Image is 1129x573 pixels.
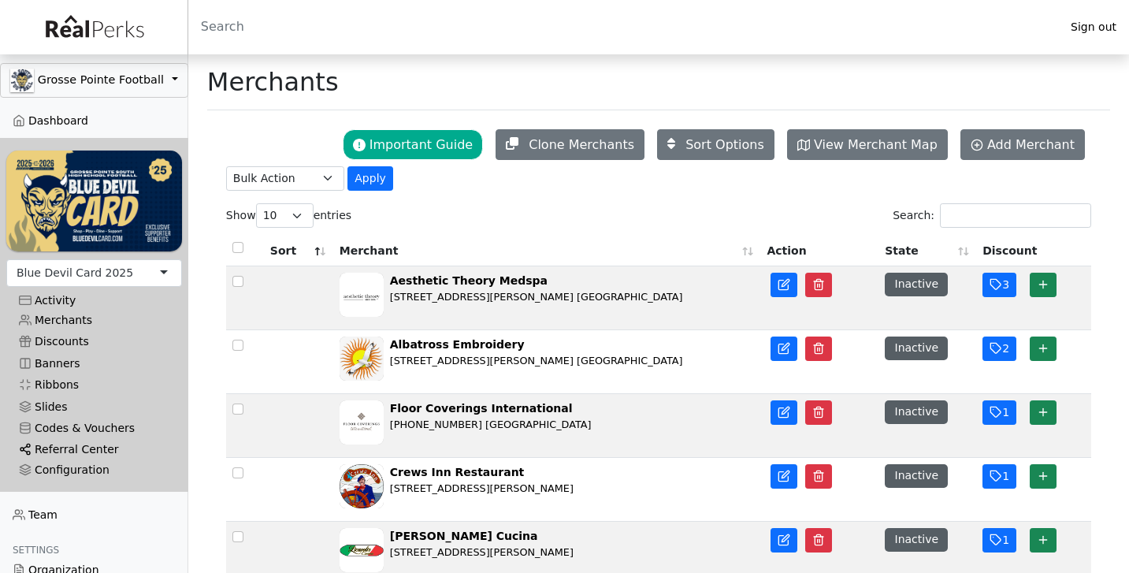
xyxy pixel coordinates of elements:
[657,129,774,160] button: Sort Options
[340,464,755,515] a: Crews Inn Restaurant [STREET_ADDRESS][PERSON_NAME]
[814,137,938,152] span: View Merchant Map
[340,528,384,572] img: XP3k2n7D9SarOm6wWceSZ82rROrsUwJFYIHxt625.jpg
[340,464,384,508] img: 5NwYGiarg57GJcC4qSFZYzQQx4SbxwmXg3PFEnFX.png
[1058,17,1129,38] a: Sign out
[960,129,1085,160] a: Add Merchant
[188,8,1058,46] input: Search
[878,233,976,266] th: State: activate to sort column ascending
[340,337,384,381] img: y9myRDWFk3Trh2oskp33SzQrDpG210x8IXJha352.jpg
[37,9,150,45] img: real_perks_logo-01.svg
[6,310,182,331] a: Merchants
[226,166,344,191] select: .form-select-sm example
[19,463,169,477] div: Configuration
[787,129,948,160] a: View Merchant Map
[685,137,764,152] span: Sort Options
[264,233,333,266] th: Sort: activate to sort column descending
[529,137,634,152] span: Clone Merchants
[940,203,1091,228] input: Search:
[885,400,948,423] button: Inactive
[390,417,592,432] div: [PHONE_NUMBER] [GEOGRAPHIC_DATA]
[496,129,644,160] button: Clone Merchants
[390,289,683,304] div: [STREET_ADDRESS][PERSON_NAME] [GEOGRAPHIC_DATA]
[226,203,351,228] label: Show entries
[6,353,182,374] a: Banners
[6,439,182,460] a: Referral Center
[390,273,683,289] div: Aesthetic Theory Medspa
[982,273,1016,297] button: 3
[390,545,574,560] div: [STREET_ADDRESS][PERSON_NAME]
[885,528,948,551] button: Inactive
[340,273,384,317] img: rT68sBaw8aPE85LadKvNM4RMuXDdD6E9jeonjBUi.jpg
[10,69,34,92] img: GAa1zriJJmkmu1qRtUwg8x1nQwzlKm3DoqW9UgYl.jpg
[6,151,182,251] img: WvZzOez5OCqmO91hHZfJL7W2tJ07LbGMjwPPNJwI.png
[982,337,1016,361] button: 2
[982,400,1016,425] button: 1
[893,203,1091,228] label: Search:
[390,353,683,368] div: [STREET_ADDRESS][PERSON_NAME] [GEOGRAPHIC_DATA]
[340,273,755,323] a: Aesthetic Theory Medspa [STREET_ADDRESS][PERSON_NAME] [GEOGRAPHIC_DATA]
[6,396,182,417] a: Slides
[343,129,483,160] button: Important Guide
[340,400,755,451] a: Floor Coverings International [PHONE_NUMBER] [GEOGRAPHIC_DATA]
[390,400,592,417] div: Floor Coverings International
[19,294,169,307] div: Activity
[207,67,339,97] h1: Merchants
[256,203,314,228] select: Showentries
[390,337,683,353] div: Albatross Embroidery
[976,233,1091,266] th: Discount
[982,528,1016,553] button: 1
[340,337,755,387] a: Albatross Embroidery [STREET_ADDRESS][PERSON_NAME] [GEOGRAPHIC_DATA]
[885,464,948,487] button: Inactive
[390,464,574,481] div: Crews Inn Restaurant
[885,273,948,296] button: Inactive
[987,137,1075,152] span: Add Merchant
[390,481,574,496] div: [STREET_ADDRESS][PERSON_NAME]
[13,545,59,556] span: Settings
[6,418,182,439] a: Codes & Vouchers
[390,528,574,545] div: [PERSON_NAME] Cucina
[982,464,1016,489] button: 1
[6,331,182,352] a: Discounts
[17,265,133,281] div: Blue Devil Card 2025
[333,233,761,266] th: Merchant: activate to sort column ascending
[760,233,878,266] th: Action
[6,374,182,396] a: Ribbons
[370,137,473,152] span: Important Guide
[347,166,393,191] button: Apply
[885,337,948,359] button: Inactive
[340,400,384,445] img: lCcjtYvH4BaOKQSPOoSkJclAIsAATIAKvG1sYaph.png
